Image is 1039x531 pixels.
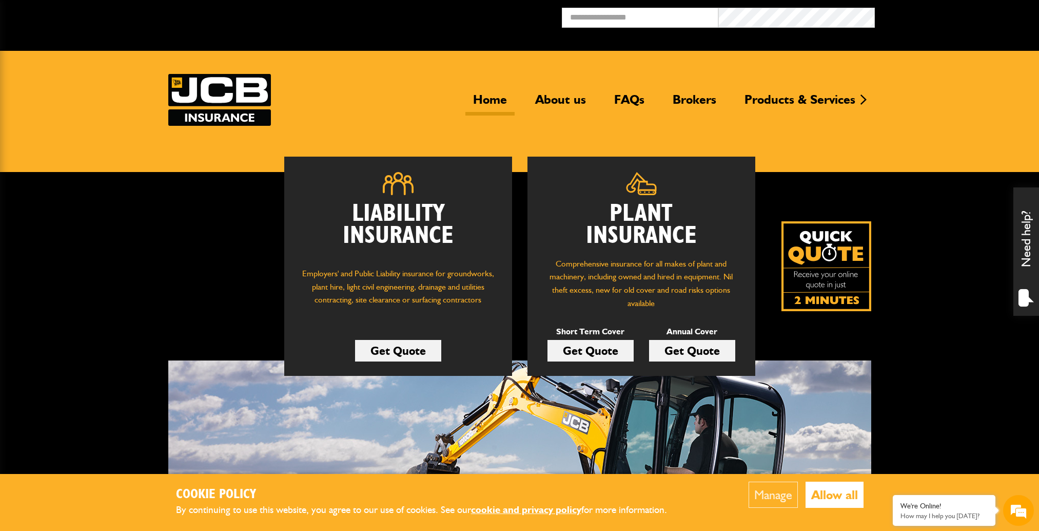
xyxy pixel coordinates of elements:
[168,74,271,126] img: JCB Insurance Services logo
[781,221,871,311] img: Quick Quote
[543,257,740,310] p: Comprehensive insurance for all makes of plant and machinery, including owned and hired in equipm...
[527,92,594,116] a: About us
[176,487,684,503] h2: Cookie Policy
[355,340,441,362] a: Get Quote
[543,203,740,247] h2: Plant Insurance
[547,325,634,338] p: Short Term Cover
[665,92,724,116] a: Brokers
[1013,187,1039,316] div: Need help?
[649,340,735,362] a: Get Quote
[176,502,684,518] p: By continuing to use this website, you agree to our use of cookies. See our for more information.
[606,92,652,116] a: FAQs
[749,482,798,508] button: Manage
[471,504,581,516] a: cookie and privacy policy
[300,267,497,316] p: Employers' and Public Liability insurance for groundworks, plant hire, light civil engineering, d...
[168,74,271,126] a: JCB Insurance Services
[781,221,871,311] a: Get your insurance quote isn just 2-minutes
[547,340,634,362] a: Get Quote
[737,92,863,116] a: Products & Services
[465,92,515,116] a: Home
[806,482,864,508] button: Allow all
[875,8,1031,24] button: Broker Login
[649,325,735,338] p: Annual Cover
[900,512,988,520] p: How may I help you today?
[300,203,497,257] h2: Liability Insurance
[900,502,988,510] div: We're Online!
